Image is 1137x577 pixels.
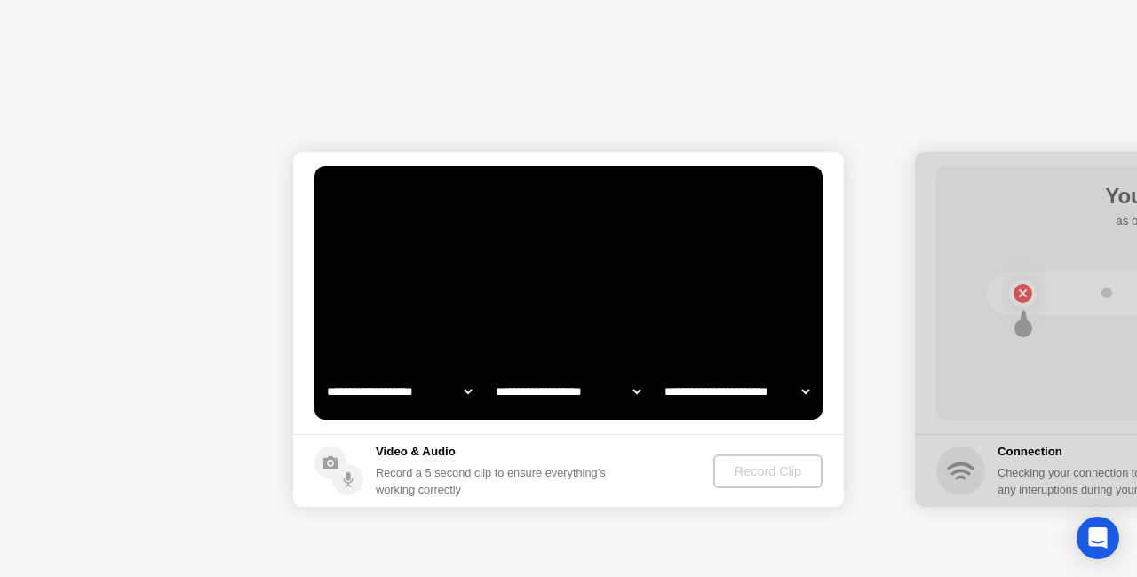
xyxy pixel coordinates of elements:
[376,464,613,498] div: Record a 5 second clip to ensure everything’s working correctly
[720,464,815,478] div: Record Clip
[661,374,813,409] select: Available microphones
[492,374,644,409] select: Available speakers
[323,374,475,409] select: Available cameras
[1077,517,1119,559] div: Open Intercom Messenger
[713,454,823,488] button: Record Clip
[376,443,613,461] h5: Video & Audio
